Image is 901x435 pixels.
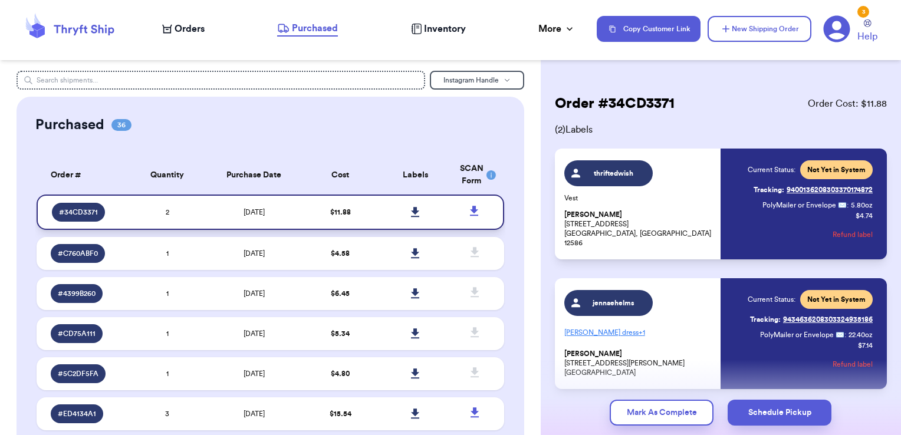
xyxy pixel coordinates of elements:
span: [DATE] [244,250,265,257]
span: 1 [166,330,169,337]
span: Instagram Handle [443,77,499,84]
p: [STREET_ADDRESS][PERSON_NAME] [GEOGRAPHIC_DATA] [564,349,714,377]
th: Quantity [130,156,205,195]
span: [DATE] [244,330,265,337]
th: Purchase Date [205,156,303,195]
span: + 1 [639,329,645,336]
span: jennaehelms [586,298,642,308]
a: 3 [823,15,850,42]
span: : [844,330,846,340]
button: Schedule Pickup [728,400,831,426]
div: More [538,22,576,36]
input: Search shipments... [17,71,426,90]
span: # C760ABF0 [58,249,98,258]
button: Refund label [833,222,873,248]
span: $ 6.45 [331,290,350,297]
a: Tracking:9400136208303370174872 [754,180,873,199]
span: # 4399B260 [58,289,96,298]
span: 1 [166,370,169,377]
span: Help [857,29,877,44]
span: : [847,200,849,210]
span: ( 2 ) Labels [555,123,887,137]
span: 2 [166,209,169,216]
span: # 34CD3371 [59,207,98,217]
th: Labels [378,156,453,195]
span: Orders [175,22,205,36]
p: [PERSON_NAME] dress [564,323,714,342]
span: 36 [111,119,131,131]
span: $ 4.58 [331,250,350,257]
span: Order Cost: $ 11.88 [808,97,887,111]
button: New Shipping Order [708,16,811,42]
p: [STREET_ADDRESS] [GEOGRAPHIC_DATA], [GEOGRAPHIC_DATA] 12586 [564,210,714,248]
span: $ 4.80 [331,370,350,377]
p: $ 7.14 [858,341,873,350]
button: Refund label [833,351,873,377]
span: # 5C2DF5FA [58,369,98,378]
span: $ 15.54 [330,410,351,417]
span: 22.40 oz [849,330,873,340]
span: 5.80 oz [851,200,873,210]
span: Purchased [292,21,338,35]
span: PolyMailer or Envelope ✉️ [760,331,844,338]
span: Tracking: [754,185,784,195]
span: [DATE] [244,410,265,417]
span: $ 11.88 [330,209,351,216]
a: Inventory [411,22,466,36]
span: [DATE] [244,290,265,297]
span: Not Yet in System [807,295,866,304]
button: Copy Customer Link [597,16,701,42]
span: Current Status: [748,165,795,174]
span: thriftedwish [586,169,642,178]
span: [PERSON_NAME] [564,350,622,358]
th: Order # [37,156,130,195]
span: 1 [166,250,169,257]
span: [PERSON_NAME] [564,210,622,219]
span: # CD75A111 [58,329,96,338]
a: Orders [162,22,205,36]
span: PolyMailer or Envelope ✉️ [762,202,847,209]
button: Instagram Handle [430,71,524,90]
a: Purchased [277,21,338,37]
button: Mark As Complete [610,400,713,426]
span: [DATE] [244,209,265,216]
div: 3 [857,6,869,18]
h2: Purchased [35,116,104,134]
span: # ED4134A1 [58,409,96,418]
h2: Order # 34CD3371 [555,94,675,113]
span: Current Status: [748,295,795,304]
a: Help [857,19,877,44]
span: Not Yet in System [807,165,866,174]
span: Tracking: [750,315,781,324]
p: Vest [564,193,714,203]
span: $ 5.34 [331,330,350,337]
th: Cost [303,156,378,195]
div: SCAN Form [460,163,490,187]
span: [DATE] [244,370,265,377]
a: Tracking:9434636208303324935186 [750,310,873,329]
span: 1 [166,290,169,297]
span: 3 [165,410,169,417]
span: Inventory [424,22,466,36]
p: $ 4.74 [856,211,873,220]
